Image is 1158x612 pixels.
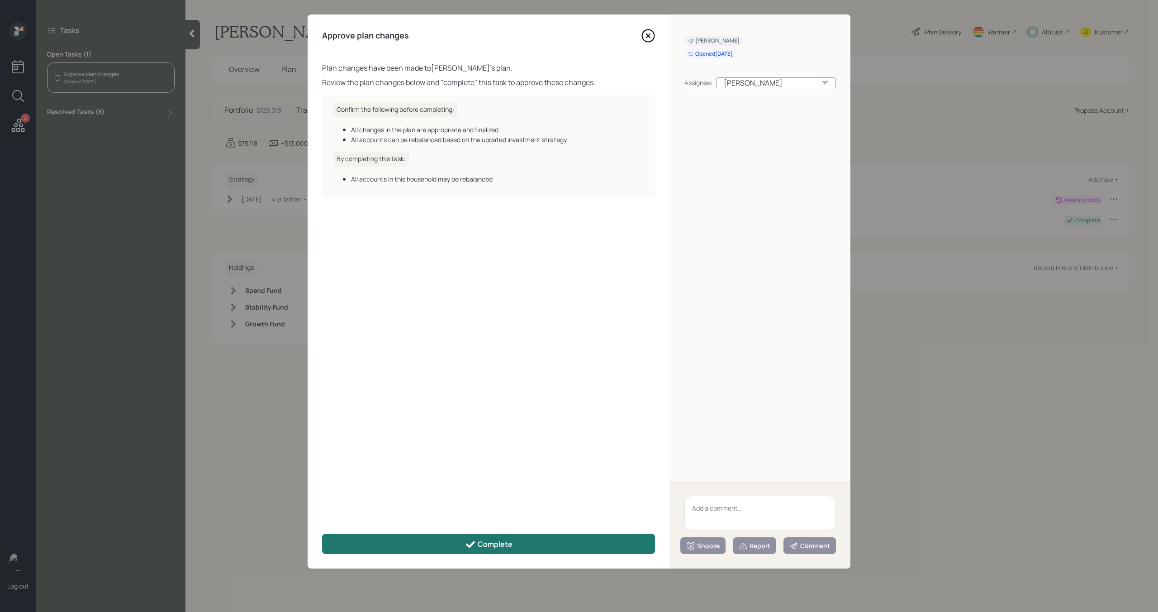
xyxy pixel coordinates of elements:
[686,541,720,550] div: Snooze
[322,31,409,41] h4: Approve plan changes
[351,135,644,144] div: All accounts can be rebalanced based on the updated investment strategy
[351,174,644,184] div: All accounts in this household may be rebalanced
[333,102,458,117] h6: Confirm the following before completing:
[680,537,726,554] button: Snooze
[688,37,740,45] div: [PERSON_NAME]
[322,534,655,554] button: Complete
[322,77,655,88] div: Review the plan changes below and "complete" this task to approve these changes.
[789,541,830,550] div: Comment
[783,537,836,554] button: Comment
[333,152,409,167] h6: By completing this task:
[322,62,655,73] div: Plan changes have been made to [PERSON_NAME] 's plan.
[351,125,644,134] div: All changes in the plan are appropriate and finalized
[465,539,513,550] div: Complete
[684,78,712,87] div: Assignee:
[688,50,733,58] div: Opened [DATE]
[739,541,770,550] div: Report
[733,537,776,554] button: Report
[716,77,836,88] div: [PERSON_NAME]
